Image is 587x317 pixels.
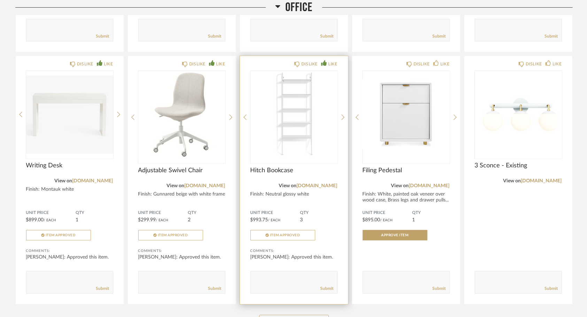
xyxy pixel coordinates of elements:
span: $993.75 [250,217,268,222]
span: QTY [76,210,113,216]
img: undefined [250,71,338,158]
a: Submit [545,33,558,39]
span: $899.00 [26,217,44,222]
div: 0 [250,71,338,158]
div: Finish: Neutral glossy white [250,191,338,197]
a: Submit [320,33,334,39]
div: DISLIKE [77,61,93,68]
a: Submit [96,33,109,39]
span: Item Approved [46,233,76,237]
img: undefined [138,71,225,158]
span: Filing Pedestal [363,167,450,174]
button: Approve Item [363,230,427,240]
a: Submit [433,33,446,39]
span: Item Approved [270,233,300,237]
span: Writing Desk [26,162,113,169]
div: Finish: White, painted oak veneer over wood case, Brass legs and drawer pulls... [363,191,450,203]
a: Submit [433,286,446,292]
div: Comments: [250,247,338,254]
img: undefined [26,71,113,158]
span: Unit Price [26,210,76,216]
div: 0 [138,71,225,158]
div: DISLIKE [189,61,206,68]
div: Comments: [138,247,225,254]
div: LIKE [553,61,562,68]
div: LIKE [440,61,449,68]
a: Submit [96,286,109,292]
a: [DOMAIN_NAME] [521,179,562,183]
div: LIKE [104,61,113,68]
a: Submit [545,286,558,292]
span: 3 [300,217,303,222]
a: Submit [320,286,334,292]
span: View on [167,183,185,188]
span: 3 Sconce - Existing [475,162,562,169]
div: LIKE [328,61,337,68]
span: 1 [412,217,415,222]
span: View on [503,179,521,183]
span: $299.99 [138,217,156,222]
span: View on [55,179,72,183]
div: [PERSON_NAME]: Approved this item. [26,254,113,261]
span: Item Approved [158,233,188,237]
a: Submit [208,33,222,39]
span: Unit Price [138,210,188,216]
span: / Each [380,219,393,222]
button: Item Approved [250,230,315,240]
div: DISLIKE [301,61,318,68]
div: Finish: Gunnared beige with white frame [138,191,225,197]
span: QTY [412,210,450,216]
div: DISLIKE [526,61,542,68]
a: [DOMAIN_NAME] [297,183,338,188]
button: Item Approved [26,230,91,240]
span: QTY [188,210,225,216]
span: Hitch Bookcase [250,167,338,174]
span: View on [391,183,409,188]
a: [DOMAIN_NAME] [72,179,113,183]
span: / Each [156,219,169,222]
span: View on [279,183,297,188]
span: Approve Item [381,233,409,237]
div: Finish: Montauk white [26,187,113,192]
span: QTY [300,210,338,216]
span: / Each [268,219,281,222]
span: 2 [188,217,191,222]
img: undefined [475,71,562,158]
a: [DOMAIN_NAME] [185,183,225,188]
span: / Each [44,219,56,222]
div: [PERSON_NAME]: Approved this item. [138,254,225,261]
button: Item Approved [138,230,203,240]
span: Unit Price [250,210,300,216]
div: 0 [363,71,450,158]
a: [DOMAIN_NAME] [409,183,450,188]
span: $895.00 [363,217,380,222]
div: [PERSON_NAME]: Approved this item. [250,254,338,261]
div: LIKE [216,61,225,68]
div: Comments: [26,247,113,254]
img: undefined [363,71,450,158]
span: Adjustable Swivel Chair [138,167,225,174]
span: 1 [76,217,79,222]
div: DISLIKE [414,61,430,68]
span: Unit Price [363,210,412,216]
a: Submit [208,286,222,292]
